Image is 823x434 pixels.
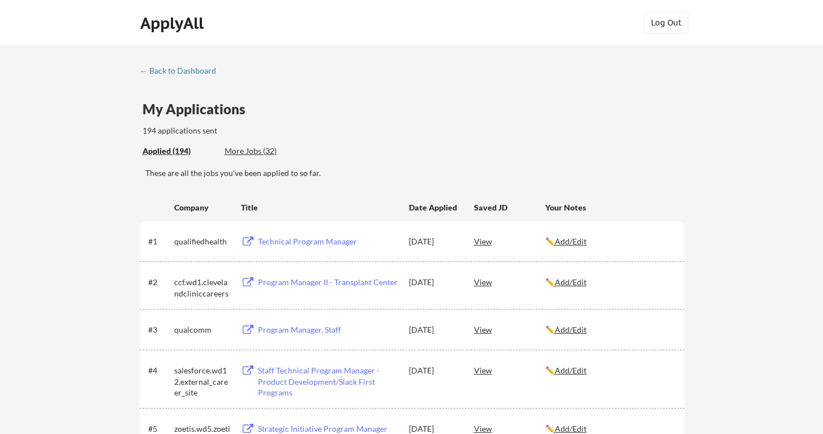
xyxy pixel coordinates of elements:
div: Applied (194) [143,145,216,157]
div: ✏️ [545,277,674,288]
div: #3 [148,324,170,336]
div: View [474,360,545,380]
div: qualcomm [174,324,231,336]
div: #4 [148,365,170,376]
div: [DATE] [409,277,459,288]
u: Add/Edit [555,277,587,287]
div: Staff Technical Program Manager - Product Development/Slack First Programs [258,365,398,398]
div: salesforce.wd12.external_career_site [174,365,231,398]
u: Add/Edit [555,424,587,433]
div: ✏️ [545,324,674,336]
div: [DATE] [409,324,459,336]
a: ← Back to Dashboard [140,66,225,78]
div: 194 applications sent [143,125,361,136]
button: Log Out [644,11,689,34]
div: Program Manager, Staff [258,324,398,336]
div: ApplyAll [140,14,207,33]
div: Program Manager II - Transplant Center [258,277,398,288]
div: ✏️ [545,365,674,376]
div: These are all the jobs you've been applied to so far. [145,167,684,179]
div: ccf.wd1.clevelandcliniccareers [174,277,231,299]
div: #1 [148,236,170,247]
u: Add/Edit [555,366,587,375]
div: Technical Program Manager [258,236,398,247]
div: Your Notes [545,202,674,213]
div: [DATE] [409,236,459,247]
u: Add/Edit [555,237,587,246]
div: These are all the jobs you've been applied to so far. [143,145,216,157]
u: Add/Edit [555,325,587,334]
div: ← Back to Dashboard [140,67,225,75]
div: Title [241,202,398,213]
div: Company [174,202,231,213]
div: These are job applications we think you'd be a good fit for, but couldn't apply you to automatica... [225,145,308,157]
div: Date Applied [409,202,459,213]
div: View [474,272,545,292]
div: More Jobs (32) [225,145,308,157]
div: Saved JD [474,197,545,217]
div: qualifiedhealth [174,236,231,247]
div: View [474,319,545,340]
div: ✏️ [545,236,674,247]
div: #2 [148,277,170,288]
div: [DATE] [409,365,459,376]
div: My Applications [143,102,255,116]
div: View [474,231,545,251]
